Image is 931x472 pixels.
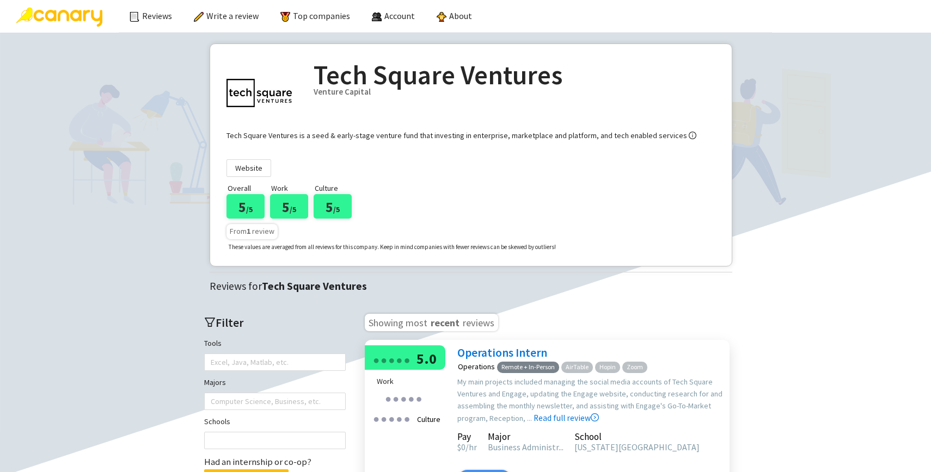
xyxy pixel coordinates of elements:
[372,12,382,22] img: people.png
[381,351,387,368] div: ●
[574,433,700,440] div: School
[388,410,395,427] div: ●
[246,204,253,214] span: /5
[385,390,391,407] div: ●
[457,442,461,452] span: $
[226,194,265,219] div: 5
[290,204,296,214] span: /5
[229,243,556,252] p: These values are averaged from all reviews for this company. Keep in mind companies with fewer re...
[430,315,461,328] span: recent
[373,351,379,368] div: ●
[315,182,357,194] p: Culture
[365,314,498,331] h3: Showing most reviews
[393,390,399,407] div: ●
[373,410,379,427] div: ●
[314,194,352,219] div: 5
[457,376,724,425] div: My main projects included managing the social media accounts of Tech Square Ventures and Engage, ...
[591,413,599,421] span: right-circle
[228,182,270,194] p: Overall
[235,160,262,176] span: Website
[403,351,410,368] div: ●
[211,356,213,369] input: Tools
[415,390,422,407] div: ●
[414,410,444,428] div: Culture
[457,442,465,452] span: 0
[230,226,274,236] span: From review
[457,345,547,360] a: Operations Intern
[247,226,250,236] b: 1
[377,375,441,387] div: Work
[408,390,414,407] div: ●
[534,358,599,423] a: Read full review
[204,376,226,388] label: Majors
[457,433,477,440] div: Pay
[314,85,715,98] div: Venture Capital
[130,10,172,21] a: Reviews
[497,362,559,373] span: Remote + In-Person
[270,194,308,219] div: 5
[204,456,311,468] span: Had an internship or co-op?
[204,337,222,349] label: Tools
[465,442,477,452] span: /hr
[204,314,346,332] h2: Filter
[403,410,410,427] div: ●
[194,10,259,21] a: Write a review
[384,10,415,21] span: Account
[226,159,271,177] a: Website
[226,131,696,140] div: Tech Square Ventures is a seed & early-stage venture fund that investing in enterprise, marketpla...
[622,362,647,373] span: Zoom
[458,363,495,370] div: Operations
[488,442,563,452] span: Business Administr...
[574,442,700,452] span: [US_STATE][GEOGRAPHIC_DATA]
[204,316,216,328] span: filter
[400,390,407,407] div: ●
[16,8,102,27] img: Canary Logo
[689,132,696,139] span: info-circle
[271,182,314,194] p: Work
[204,415,230,427] label: Schools
[226,60,292,126] img: Company Logo
[333,204,340,214] span: /5
[262,280,367,293] strong: Tech Square Ventures
[488,433,563,440] div: Major
[388,351,395,368] div: ●
[314,60,715,90] h2: Tech Square Ventures
[396,351,402,368] div: ●
[595,362,620,373] span: Hopin
[210,278,738,295] div: Reviews for
[381,410,387,427] div: ●
[437,10,472,21] a: About
[416,350,437,368] span: 5.0
[280,10,350,21] a: Top companies
[396,410,402,427] div: ●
